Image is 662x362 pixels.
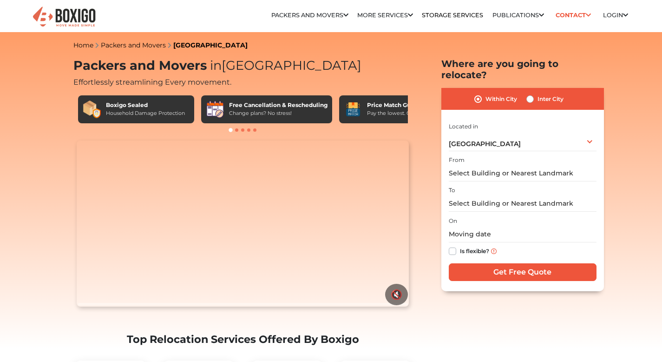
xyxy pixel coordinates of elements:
[449,217,457,225] label: On
[271,12,348,19] a: Packers and Movers
[77,141,409,307] video: Your browser does not support the video tag.
[83,100,101,119] img: Boxigo Sealed
[460,246,489,255] label: Is flexible?
[229,109,328,117] div: Change plans? No stress!
[229,101,328,109] div: Free Cancellation & Rescheduling
[367,101,438,109] div: Price Match Guarantee
[553,8,594,22] a: Contact
[449,226,596,242] input: Moving date
[106,101,185,109] div: Boxigo Sealed
[210,58,222,73] span: in
[344,100,362,119] img: Price Match Guarantee
[73,78,231,87] span: Effortlessly streamlining Every movement.
[207,58,361,73] span: [GEOGRAPHIC_DATA]
[603,12,628,19] a: Login
[449,122,478,131] label: Located in
[101,41,166,49] a: Packers and Movers
[32,6,97,28] img: Boxigo
[449,195,596,212] input: Select Building or Nearest Landmark
[449,186,455,194] label: To
[206,100,224,119] img: Free Cancellation & Rescheduling
[106,109,185,117] div: Household Damage Protection
[441,58,604,80] h2: Where are you going to relocate?
[357,12,413,19] a: More services
[449,165,596,181] input: Select Building or Nearest Landmark
[491,248,497,254] img: info
[73,41,93,49] a: Home
[537,94,564,105] label: Inter City
[485,94,517,105] label: Within City
[449,156,465,164] label: From
[449,263,596,281] input: Get Free Quote
[173,41,248,49] a: [GEOGRAPHIC_DATA]
[73,333,413,346] h2: Top Relocation Services Offered By Boxigo
[449,140,521,148] span: [GEOGRAPHIC_DATA]
[385,284,408,305] button: 🔇
[422,12,483,19] a: Storage Services
[492,12,544,19] a: Publications
[73,58,413,74] h1: Packers and Movers
[367,109,438,117] div: Pay the lowest. Guaranteed!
